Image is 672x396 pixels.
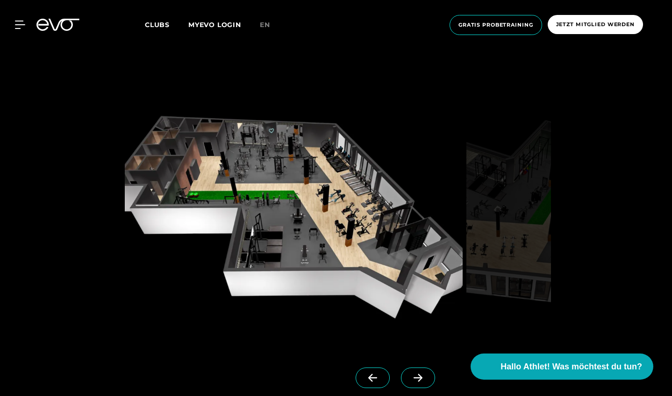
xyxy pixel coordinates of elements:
span: en [260,21,270,29]
span: Gratis Probetraining [458,21,533,29]
span: Jetzt Mitglied werden [556,21,635,28]
button: Hallo Athlet! Was möchtest du tun? [471,354,653,380]
a: Gratis Probetraining [447,15,545,35]
img: evofitness [125,82,463,345]
span: Clubs [145,21,170,29]
a: en [260,20,281,30]
a: Jetzt Mitglied werden [545,15,646,35]
span: Hallo Athlet! Was möchtest du tun? [500,361,642,373]
img: evofitness [466,82,551,345]
a: Clubs [145,20,188,29]
a: MYEVO LOGIN [188,21,241,29]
